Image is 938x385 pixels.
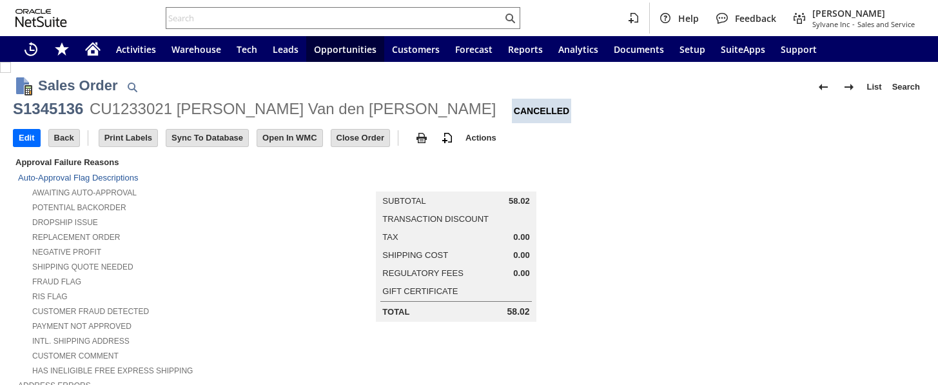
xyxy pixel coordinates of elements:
[257,130,322,146] input: Open In WMC
[862,77,887,97] a: List
[164,36,229,62] a: Warehouse
[382,268,463,278] a: Regulatory Fees
[678,12,699,25] span: Help
[108,36,164,62] a: Activities
[15,36,46,62] a: Recent Records
[382,214,489,224] a: Transaction Discount
[46,36,77,62] div: Shortcuts
[32,248,101,257] a: Negative Profit
[507,306,530,317] span: 58.02
[513,268,529,279] span: 0.00
[551,36,606,62] a: Analytics
[887,77,925,97] a: Search
[32,218,98,227] a: Dropship Issue
[509,196,530,206] span: 58.02
[237,43,257,55] span: Tech
[392,43,440,55] span: Customers
[502,10,518,26] svg: Search
[376,171,536,192] caption: Summary
[721,43,765,55] span: SuiteApps
[460,133,502,143] a: Actions
[382,196,425,206] a: Subtotal
[124,79,140,95] img: Quick Find
[32,277,81,286] a: Fraud Flag
[265,36,306,62] a: Leads
[513,250,529,261] span: 0.00
[857,19,915,29] span: Sales and Service
[508,43,543,55] span: Reports
[32,351,119,360] a: Customer Comment
[77,36,108,62] a: Home
[672,36,713,62] a: Setup
[32,188,137,197] a: Awaiting Auto-Approval
[32,292,68,301] a: RIS flag
[32,322,132,331] a: Payment not approved
[841,79,857,95] img: Next
[713,36,773,62] a: SuiteApps
[816,79,831,95] img: Previous
[384,36,447,62] a: Customers
[32,366,193,375] a: Has Ineligible Free Express Shipping
[447,36,500,62] a: Forecast
[32,262,133,271] a: Shipping Quote Needed
[116,43,156,55] span: Activities
[558,43,598,55] span: Analytics
[382,286,458,296] a: Gift Certificate
[773,36,825,62] a: Support
[606,36,672,62] a: Documents
[90,99,496,119] div: CU1233021 [PERSON_NAME] Van den [PERSON_NAME]
[38,75,118,96] h1: Sales Order
[414,130,429,146] img: print.svg
[49,130,79,146] input: Back
[679,43,705,55] span: Setup
[229,36,265,62] a: Tech
[781,43,817,55] span: Support
[85,41,101,57] svg: Home
[32,307,149,316] a: Customer Fraud Detected
[171,43,221,55] span: Warehouse
[99,130,157,146] input: Print Labels
[32,337,130,346] a: Intl. Shipping Address
[812,19,850,29] span: Sylvane Inc
[440,130,455,146] img: add-record.svg
[382,307,409,317] a: Total
[306,36,384,62] a: Opportunities
[166,130,248,146] input: Sync To Database
[513,232,529,242] span: 0.00
[382,232,398,242] a: Tax
[14,130,40,146] input: Edit
[18,173,138,183] a: Auto-Approval Flag Descriptions
[314,43,376,55] span: Opportunities
[614,43,664,55] span: Documents
[15,9,67,27] svg: logo
[13,99,83,119] div: S1345136
[13,155,312,170] div: Approval Failure Reasons
[23,41,39,57] svg: Recent Records
[32,203,126,212] a: Potential Backorder
[166,10,502,26] input: Search
[735,12,776,25] span: Feedback
[331,130,389,146] input: Close Order
[512,99,571,123] div: Cancelled
[852,19,855,29] span: -
[455,43,493,55] span: Forecast
[382,250,448,260] a: Shipping Cost
[500,36,551,62] a: Reports
[273,43,298,55] span: Leads
[32,233,120,242] a: Replacement Order
[54,41,70,57] svg: Shortcuts
[812,7,915,19] span: [PERSON_NAME]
